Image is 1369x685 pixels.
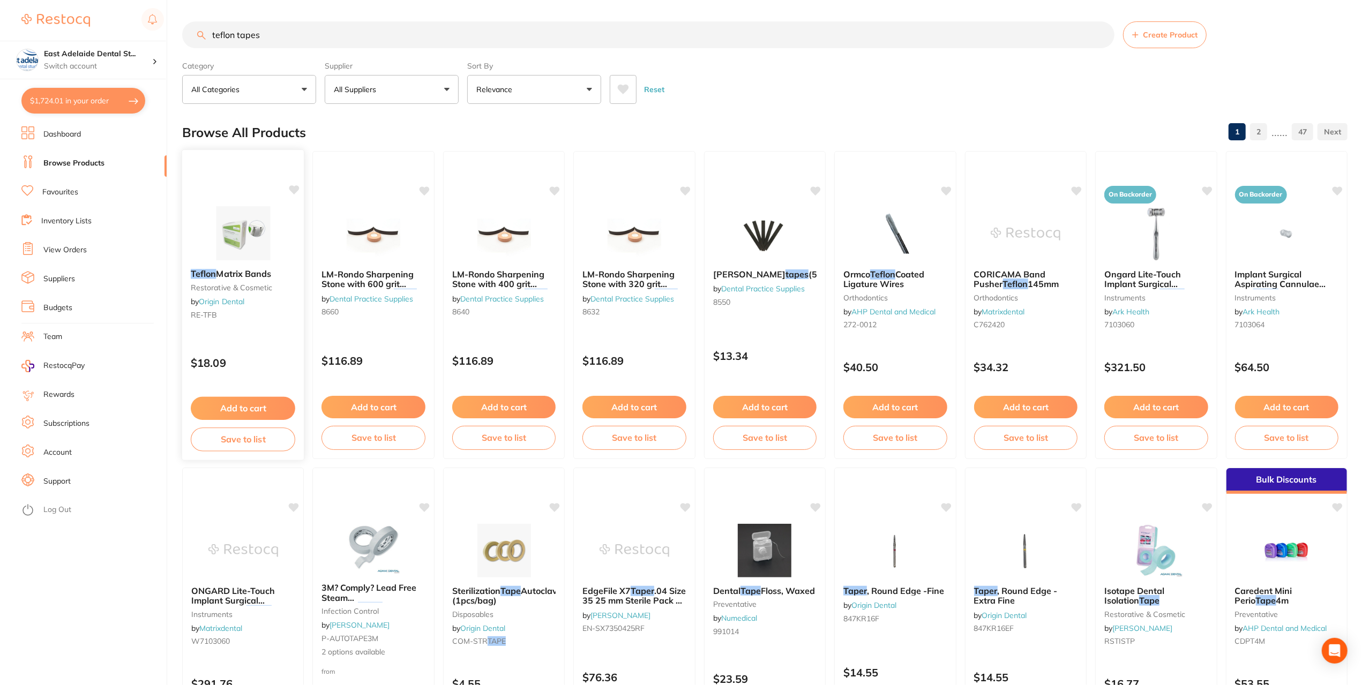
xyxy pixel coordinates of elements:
small: restorative & cosmetic [1104,610,1208,619]
img: EdgeFile X7 Taper .04 Size 35 25 mm Sterile Pack of 6 [600,524,669,577]
label: Category [182,61,316,71]
b: Taper, Round Edge -Fine [843,586,947,596]
em: Teflon [246,605,272,616]
span: Create Product [1143,31,1198,39]
span: by [191,623,242,633]
span: from [321,667,335,675]
span: by [1235,307,1280,317]
a: Origin Dental [851,600,896,610]
p: $116.89 [321,355,425,367]
em: Tape [740,585,761,596]
button: Add to cart [452,396,556,418]
em: tapes [786,269,809,280]
em: tapes [525,289,548,299]
b: 3M? Comply? Lead Free Steam Indicator Tapes 18mm & 24mm [321,583,425,603]
b: LM-Rondo Sharpening Stone with 400 grit emery tapes [452,269,556,289]
img: LM-Rondo Emery tapes (5) [730,207,799,261]
b: Isotape Dental Isolation Tape [1104,586,1208,606]
button: Add to cart [843,396,947,418]
button: All Categories [182,75,316,104]
p: $18.09 [191,357,295,369]
p: $23.59 [713,673,817,685]
span: , Round Edge -Fine [867,585,944,596]
b: Implant Surgical Aspirating Cannulae with Teflon Filter [1235,269,1338,289]
small: disposables [452,610,556,619]
button: Save to list [1235,426,1338,449]
button: Save to list [582,426,686,449]
span: Ongard Lite-Touch Implant Surgical Hammer with [1104,269,1181,299]
input: Search Products [182,21,1114,48]
img: Taper, Round Edge -Extra Fine [991,524,1060,577]
a: 1 [1229,121,1246,142]
em: Tape [500,585,521,596]
span: COM-STR [452,636,488,646]
button: Save to list [713,426,817,449]
span: by [843,307,936,317]
button: All Suppliers [325,75,459,104]
a: Support [43,476,71,487]
span: LM-Rondo Sharpening Stone with 400 grit [PERSON_NAME] [452,269,544,299]
p: $76.36 [582,671,686,683]
span: RSTISTP [1104,636,1135,646]
button: Add to cart [1235,396,1338,418]
img: LM-Rondo Sharpening Stone with 600 grit emery tapes [339,207,408,261]
span: by [321,294,413,304]
button: Save to list [191,427,295,451]
span: by [452,294,544,304]
a: Dental Practice Supplies [590,294,674,304]
a: AHP Dental and Medical [851,307,936,317]
button: Relevance [467,75,601,104]
em: Taper [974,585,998,596]
span: 7103060 [1104,320,1134,329]
img: LM-Rondo Sharpening Stone with 320 grit emery tapes [600,207,669,261]
button: Save to list [321,426,425,449]
a: Numedical [721,613,757,623]
img: Caredent Mini Perio Tape 4m [1252,524,1321,577]
p: Relevance [476,84,517,95]
img: ONGARD Lite-Touch Implant Surgical Hammer with Teflon Head [208,524,278,577]
span: ONGARD Lite-Touch Implant Surgical Hammer with [191,585,275,616]
button: Create Product [1123,21,1207,48]
span: 2 options available [321,647,425,658]
span: Ormco [843,269,870,280]
b: LM-Rondo Sharpening Stone with 600 grit emery tapes [321,269,425,289]
a: Ark Health [1243,307,1280,317]
span: Head [272,605,294,616]
em: Taper [843,585,867,596]
span: by [1104,307,1149,317]
span: by [713,284,805,293]
span: Implant Surgical Aspirating Cannulae with [1235,269,1326,299]
p: $34.32 [974,361,1078,373]
span: 8660 [321,307,339,317]
span: 847KR16F [843,614,879,623]
span: by [191,297,244,306]
em: Tape [1139,595,1159,606]
a: Matrixdental [199,623,242,633]
span: 847KR16EF [974,623,1014,633]
img: Ongard Lite-Touch Implant Surgical Hammer with Teflon Head Lite-Touch [1121,207,1191,261]
b: ONGARD Lite-Touch Implant Surgical Hammer with Teflon Head [191,586,295,606]
p: All Suppliers [334,84,380,95]
img: Sterilization Tape Autoclave (1pcs/bag) [469,524,539,577]
img: Ormco Teflon Coated Ligature Wires [861,207,930,261]
a: Log Out [43,505,71,515]
span: RE-TFB [191,310,217,320]
span: Caredent Mini Perio [1235,585,1292,606]
h4: East Adelaide Dental Studio [44,49,152,59]
button: Log Out [21,502,163,519]
b: Ormco Teflon Coated Ligature Wires [843,269,947,289]
span: W7103060 [191,636,230,646]
a: Subscriptions [43,418,89,429]
a: Account [43,447,72,458]
span: 145mm [1028,278,1059,289]
b: Teflon Matrix Bands [191,269,295,279]
b: Ongard Lite-Touch Implant Surgical Hammer with Teflon Head Lite-Touch [1104,269,1208,289]
img: CORICAMA Band Pusher Teflon 145mm [991,207,1060,261]
a: Dental Practice Supplies [330,294,413,304]
small: orthodontics [843,293,947,302]
span: by [974,611,1027,620]
span: On Backorder [1235,186,1287,204]
p: All Categories [191,84,244,95]
a: Matrixdental [982,307,1025,317]
p: $14.55 [843,666,947,679]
